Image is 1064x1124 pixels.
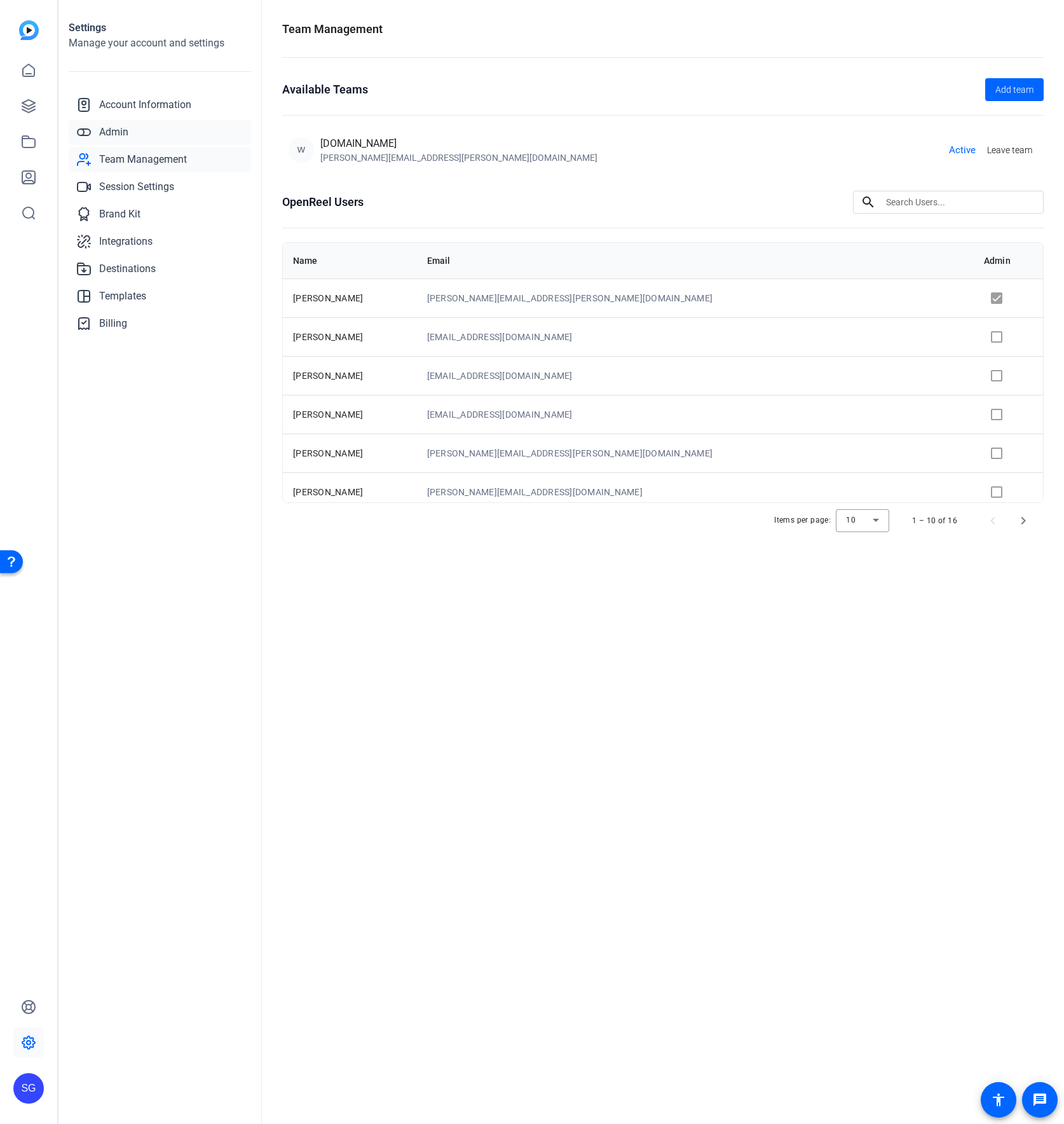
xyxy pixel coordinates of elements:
[69,256,251,282] a: Destinations
[417,243,974,278] th: Email
[13,1073,44,1104] div: SG
[982,139,1037,161] button: Leave team
[417,434,974,472] td: [PERSON_NAME][EMAIL_ADDRESS][PERSON_NAME][DOMAIN_NAME]
[974,243,1043,278] th: Admin
[99,316,127,331] span: Billing
[99,179,174,195] span: Session Settings
[69,202,251,227] a: Brand Kit
[320,151,597,164] div: [PERSON_NAME][EMAIL_ADDRESS][PERSON_NAME][DOMAIN_NAME]
[99,234,153,249] span: Integrations
[283,243,417,278] th: Name
[69,147,251,172] a: Team Management
[69,284,251,309] a: Templates
[19,20,39,40] img: blue-gradient.svg
[293,371,363,381] span: [PERSON_NAME]
[293,448,363,458] span: [PERSON_NAME]
[282,20,383,38] h1: Team Management
[69,229,251,254] a: Integrations
[289,137,314,163] div: W
[293,409,363,420] span: [PERSON_NAME]
[320,136,597,151] div: [DOMAIN_NAME]
[995,83,1033,97] span: Add team
[69,36,251,51] h2: Manage your account and settings
[985,78,1044,101] button: Add team
[69,311,251,336] a: Billing
[417,317,974,356] td: [EMAIL_ADDRESS][DOMAIN_NAME]
[99,289,146,304] span: Templates
[99,125,128,140] span: Admin
[293,293,363,303] span: [PERSON_NAME]
[987,144,1032,157] span: Leave team
[293,487,363,497] span: [PERSON_NAME]
[417,395,974,434] td: [EMAIL_ADDRESS][DOMAIN_NAME]
[99,152,187,167] span: Team Management
[69,120,251,145] a: Admin
[99,207,140,222] span: Brand Kit
[1008,505,1039,536] button: Next page
[69,20,251,36] h1: Settings
[69,174,251,200] a: Session Settings
[978,505,1008,536] button: Previous page
[417,472,974,511] td: [PERSON_NAME][EMAIL_ADDRESS][DOMAIN_NAME]
[417,356,974,395] td: [EMAIL_ADDRESS][DOMAIN_NAME]
[912,514,957,527] div: 1 – 10 of 16
[886,195,1033,210] input: Search Users...
[774,514,831,526] div: Items per page:
[99,261,156,277] span: Destinations
[853,195,883,210] mat-icon: search
[991,1092,1006,1107] mat-icon: accessibility
[293,332,363,342] span: [PERSON_NAME]
[282,81,368,99] h1: Available Teams
[99,97,191,113] span: Account Information
[417,278,974,317] td: [PERSON_NAME][EMAIL_ADDRESS][PERSON_NAME][DOMAIN_NAME]
[282,193,364,211] h1: OpenReel Users
[69,92,251,118] a: Account Information
[949,143,976,158] span: Active
[1032,1092,1047,1107] mat-icon: message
